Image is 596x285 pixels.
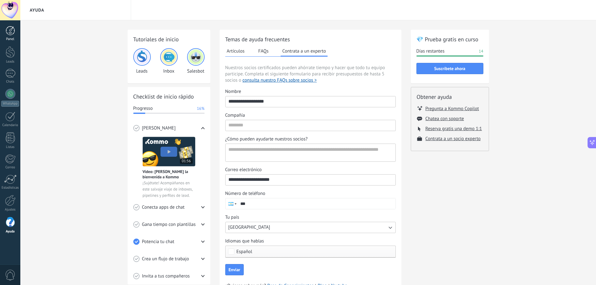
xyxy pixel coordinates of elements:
div: Ayuda [1,230,19,234]
div: Listas [1,145,19,149]
input: Compañía [226,120,395,130]
span: ¿Cómo pueden ayudarte nuestros socios? [225,136,308,142]
h2: Obtener ayuda [417,93,483,101]
span: Potencia tu chat [142,239,175,245]
button: consulta nuestro FAQs sobre socios > [242,77,317,84]
div: Calendario [1,123,19,127]
button: Tu país [225,222,396,233]
div: Estadísticas [1,186,19,190]
span: [GEOGRAPHIC_DATA] [228,224,270,231]
div: Salesbot [187,48,205,74]
input: Número de teléfono [237,198,395,209]
button: Contrata a un experto [281,46,327,57]
div: Leads [1,60,19,64]
button: Artículos [225,46,246,56]
span: Idiomas que hablas [225,238,264,244]
span: Tu país [225,214,239,221]
span: Días restantes [416,48,445,54]
button: FAQs [257,46,270,56]
textarea: ¿Cómo pueden ayudarte nuestros socios? [226,144,394,161]
div: Chats [1,80,19,84]
img: Meet video [143,137,195,166]
span: Suscríbete ahora [434,66,466,71]
div: Argentina: + 54 [226,198,237,209]
span: Compañía [225,112,245,119]
span: Crea un flujo de trabajo [142,256,189,262]
span: Invita a tus compañeros [142,273,190,279]
span: Español [237,249,252,254]
div: Leads [133,48,151,74]
span: Nombre [225,89,241,95]
button: Pregunta a Kommo Copilot [425,105,479,112]
h2: 💎 Prueba gratis en curso [416,35,483,43]
span: Correo electrónico [225,167,262,173]
span: Nuestros socios certificados pueden ahórrate tiempo y hacer que todo tu equipo participe. Complet... [225,65,396,84]
button: Chatea con soporte [425,116,464,122]
span: Conecta apps de chat [142,204,185,211]
h2: Temas de ayuda frecuentes [225,35,396,43]
div: Inbox [160,48,178,74]
button: Enviar [225,264,244,275]
div: Correo [1,165,19,170]
button: Contrata a un socio experto [425,136,481,142]
h2: Tutoriales de inicio [133,35,205,43]
button: Reserva gratis una demo 1:1 [425,126,482,132]
span: Enviar [229,267,240,272]
input: Nombre [226,96,395,106]
span: 16% [197,105,204,112]
span: [PERSON_NAME] [142,125,176,131]
input: Correo electrónico [226,175,395,185]
span: ¡Sujétate! Acompáñanos en este salvaje viaje de inboxes, pipelines y perfiles de lead. [143,180,195,199]
span: 14 [479,48,483,54]
div: WhatsApp [1,101,19,107]
h2: Checklist de inicio rápido [133,93,205,100]
span: Gana tiempo con plantillas [142,221,196,228]
span: Vídeo: [PERSON_NAME] la bienvenida a Kommo [143,169,195,180]
span: Número de teléfono [225,191,265,197]
div: Panel [1,37,19,41]
span: Progresso [133,105,153,112]
div: Ajustes [1,208,19,212]
button: Suscríbete ahora [416,63,483,74]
